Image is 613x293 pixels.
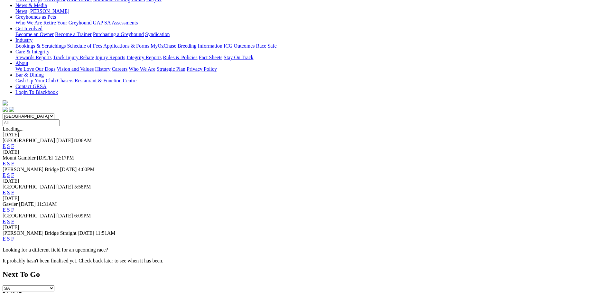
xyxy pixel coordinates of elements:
[11,143,14,149] a: F
[3,155,36,160] span: Mount Gambier
[96,230,116,236] span: 11:51AM
[74,184,91,189] span: 5:58PM
[3,184,55,189] span: [GEOGRAPHIC_DATA]
[3,201,18,207] span: Gawler
[15,78,610,84] div: Bar & Dining
[3,219,6,224] a: E
[3,224,610,230] div: [DATE]
[11,172,14,178] a: F
[3,132,610,138] div: [DATE]
[7,236,10,242] a: S
[11,207,14,213] a: F
[57,78,136,83] a: Chasers Restaurant & Function Centre
[3,149,610,155] div: [DATE]
[78,167,95,172] span: 4:00PM
[103,43,149,49] a: Applications & Forms
[15,84,46,89] a: Contact GRSA
[15,8,610,14] div: News & Media
[15,37,33,43] a: Industry
[74,138,92,143] span: 8:06AM
[28,8,69,14] a: [PERSON_NAME]
[15,55,51,60] a: Stewards Reports
[93,20,138,25] a: GAP SA Assessments
[126,55,162,60] a: Integrity Reports
[3,107,8,112] img: facebook.svg
[15,49,50,54] a: Care & Integrity
[7,172,10,178] a: S
[95,66,110,72] a: History
[11,190,14,195] a: F
[7,190,10,195] a: S
[15,55,610,60] div: Care & Integrity
[67,43,102,49] a: Schedule of Fees
[224,55,253,60] a: Stay On Track
[7,161,10,166] a: S
[178,43,222,49] a: Breeding Information
[3,100,8,105] img: logo-grsa-white.png
[151,43,176,49] a: MyOzChase
[3,196,610,201] div: [DATE]
[157,66,185,72] a: Strategic Plan
[145,32,170,37] a: Syndication
[56,213,73,218] span: [DATE]
[3,247,610,253] p: Looking for a different field for an upcoming race?
[3,119,60,126] input: Select date
[187,66,217,72] a: Privacy Policy
[3,258,163,263] partial: It probably hasn't been finalised yet. Check back later to see when it has been.
[7,207,10,213] a: S
[199,55,222,60] a: Fact Sheets
[15,20,42,25] a: Who We Are
[7,219,10,224] a: S
[3,213,55,218] span: [GEOGRAPHIC_DATA]
[15,66,610,72] div: About
[256,43,276,49] a: Race Safe
[112,66,127,72] a: Careers
[11,219,14,224] a: F
[11,236,14,242] a: F
[163,55,198,60] a: Rules & Policies
[78,230,94,236] span: [DATE]
[60,167,77,172] span: [DATE]
[15,8,27,14] a: News
[15,66,55,72] a: We Love Our Dogs
[3,172,6,178] a: E
[15,43,610,49] div: Industry
[3,230,76,236] span: [PERSON_NAME] Bridge Straight
[55,32,92,37] a: Become a Trainer
[3,167,59,172] span: [PERSON_NAME] Bridge
[3,161,6,166] a: E
[93,32,144,37] a: Purchasing a Greyhound
[74,213,91,218] span: 6:09PM
[3,138,55,143] span: [GEOGRAPHIC_DATA]
[3,143,6,149] a: E
[7,143,10,149] a: S
[129,66,155,72] a: Who We Are
[15,14,56,20] a: Greyhounds as Pets
[15,43,66,49] a: Bookings & Scratchings
[56,138,73,143] span: [DATE]
[9,107,14,112] img: twitter.svg
[53,55,94,60] a: Track Injury Rebate
[15,26,42,31] a: Get Involved
[15,78,56,83] a: Cash Up Your Club
[15,32,54,37] a: Become an Owner
[15,3,47,8] a: News & Media
[224,43,255,49] a: ICG Outcomes
[15,32,610,37] div: Get Involved
[15,72,44,78] a: Bar & Dining
[37,201,57,207] span: 11:31AM
[11,161,14,166] a: F
[3,270,610,279] h2: Next To Go
[3,126,23,132] span: Loading...
[3,207,6,213] a: E
[15,89,58,95] a: Login To Blackbook
[56,184,73,189] span: [DATE]
[95,55,125,60] a: Injury Reports
[15,60,28,66] a: About
[3,178,610,184] div: [DATE]
[55,155,74,160] span: 12:17PM
[43,20,92,25] a: Retire Your Greyhound
[37,155,54,160] span: [DATE]
[3,190,6,195] a: E
[19,201,36,207] span: [DATE]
